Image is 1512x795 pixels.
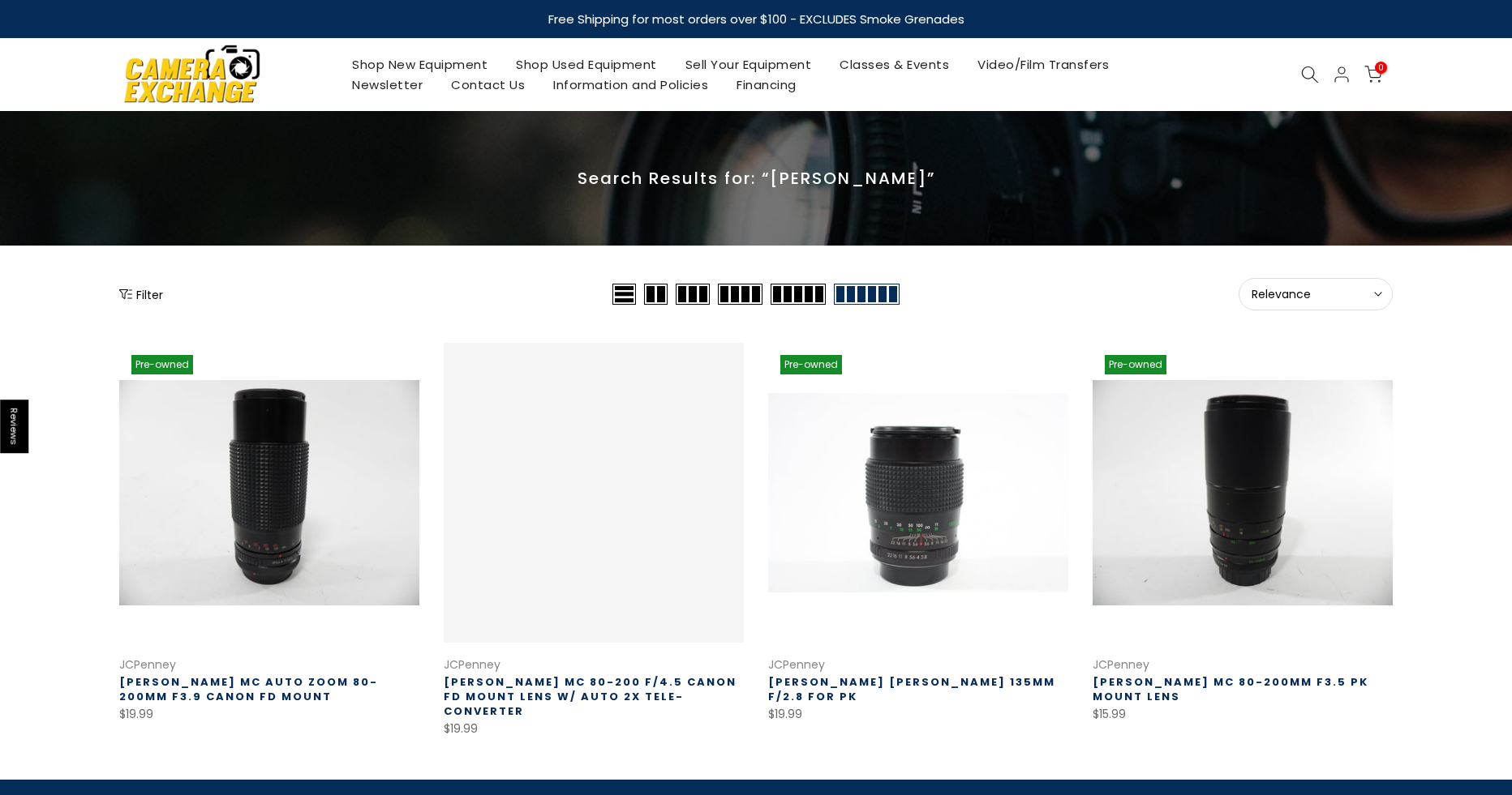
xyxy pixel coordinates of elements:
a: [PERSON_NAME] MC 80-200 F/4.5 Canon FD Mount Lens w/ Auto 2x Tele-Converter [444,674,737,719]
div: $19.99 [768,704,1068,724]
a: Newsletter [338,75,437,95]
a: JCPenney [444,656,500,673]
a: Information and Policies [539,75,723,95]
div: $19.99 [119,704,419,724]
strong: Free Shipping for most orders over $100 - EXCLUDES Smoke Grenades [548,11,964,28]
a: 0 [1364,66,1382,83]
a: Contact Us [437,75,539,95]
a: Sell Your Equipment [671,54,826,75]
span: 0 [1375,62,1387,74]
a: [PERSON_NAME] MC Auto Zoom 80-200mm f3.9 Canon FD Mount [119,674,378,704]
a: JCPenney [768,656,825,673]
span: Relevance [1252,287,1380,301]
div: $19.99 [444,719,744,739]
a: [PERSON_NAME] MC 80-200mm f3.5 PK Mount lens [1093,674,1368,704]
a: Shop New Equipment [338,54,502,75]
a: Financing [723,75,811,95]
p: Search Results for: “[PERSON_NAME]” [119,168,1393,189]
button: Relevance [1239,278,1393,310]
div: $15.99 [1093,704,1393,724]
a: Classes & Events [826,54,964,75]
a: JCPenney [1093,656,1149,673]
a: Video/Film Transfers [964,54,1123,75]
button: Show filters [119,286,163,302]
a: Shop Used Equipment [502,54,672,75]
a: [PERSON_NAME] [PERSON_NAME] 135mm f/2.8 for PK [768,674,1055,704]
a: JCPenney [119,656,176,673]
